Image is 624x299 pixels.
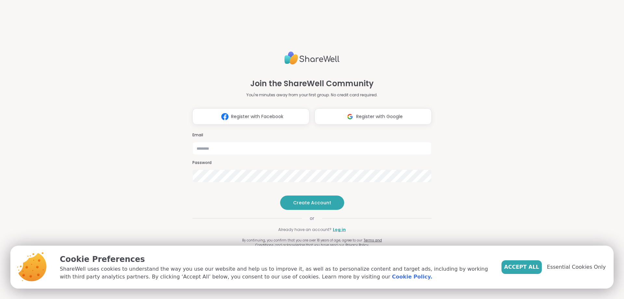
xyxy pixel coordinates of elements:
span: Register with Facebook [231,113,283,120]
span: or [302,215,322,222]
h3: Email [192,132,432,138]
a: Privacy Policy [345,243,369,248]
p: ShareWell uses cookies to understand the way you use our website and help us to improve it, as we... [60,265,491,281]
img: ShareWell Logomark [219,111,231,123]
span: Accept All [504,263,539,271]
span: By continuing, you confirm that you are over 18 years of age, agree to our [242,238,362,243]
p: Cookie Preferences [60,253,491,265]
button: Register with Facebook [192,108,309,125]
span: Create Account [293,199,331,206]
a: Log in [333,227,346,233]
h1: Join the ShareWell Community [250,78,374,89]
img: ShareWell Logo [284,49,340,67]
button: Register with Google [315,108,432,125]
span: Register with Google [356,113,403,120]
button: Create Account [280,196,344,210]
span: Essential Cookies Only [547,263,606,271]
a: Terms and Conditions [255,238,382,248]
a: Cookie Policy. [392,273,432,281]
span: and acknowledge that you have read our [275,243,344,248]
h3: Password [192,160,432,166]
p: You're minutes away from your first group. No credit card required. [246,92,378,98]
span: Already have an account? [278,227,331,233]
img: ShareWell Logomark [344,111,356,123]
button: Accept All [501,260,542,274]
